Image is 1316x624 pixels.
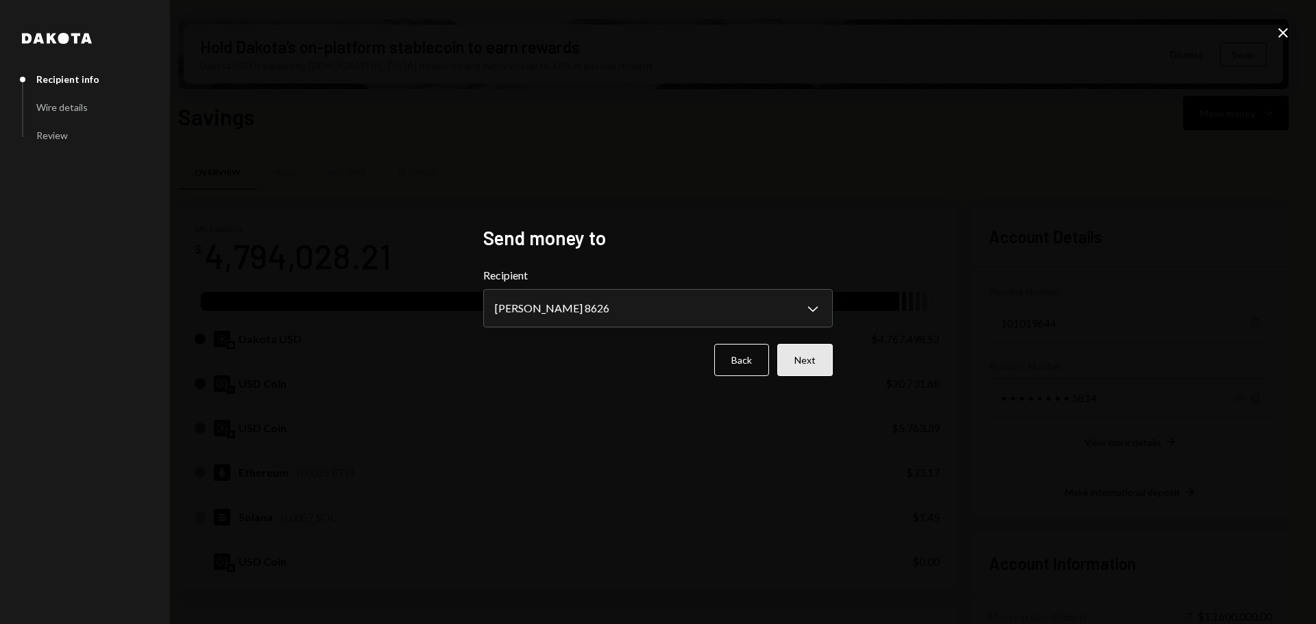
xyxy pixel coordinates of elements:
[777,344,833,376] button: Next
[483,289,833,327] button: Recipient
[36,73,99,85] div: Recipient info
[714,344,769,376] button: Back
[483,267,833,284] label: Recipient
[36,101,88,113] div: Wire details
[36,129,68,141] div: Review
[483,225,833,251] h2: Send money to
